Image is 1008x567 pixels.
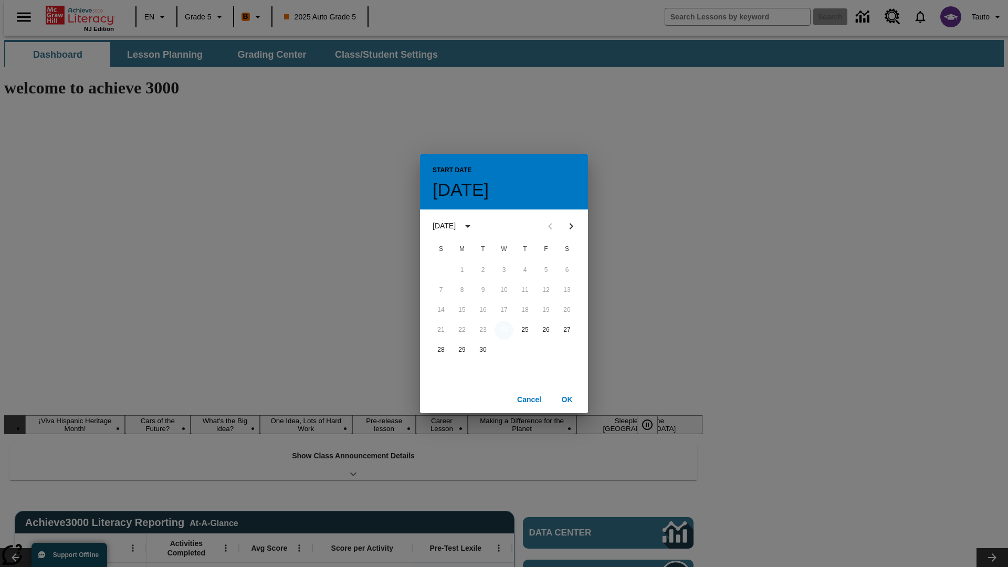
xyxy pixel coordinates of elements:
[432,341,450,360] button: 28
[537,239,555,260] span: Friday
[561,216,582,237] button: Next month
[433,179,489,201] h4: [DATE]
[558,321,576,340] button: 27
[558,239,576,260] span: Saturday
[459,217,477,235] button: calendar view is open, switch to year view
[474,341,492,360] button: 30
[537,321,555,340] button: 26
[495,321,513,340] button: 24
[550,390,584,409] button: OK
[516,239,534,260] span: Thursday
[433,220,456,232] div: [DATE]
[495,239,513,260] span: Wednesday
[512,390,546,409] button: Cancel
[516,321,534,340] button: 25
[453,239,471,260] span: Monday
[453,341,471,360] button: 29
[474,239,492,260] span: Tuesday
[433,162,471,179] span: Start Date
[432,239,450,260] span: Sunday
